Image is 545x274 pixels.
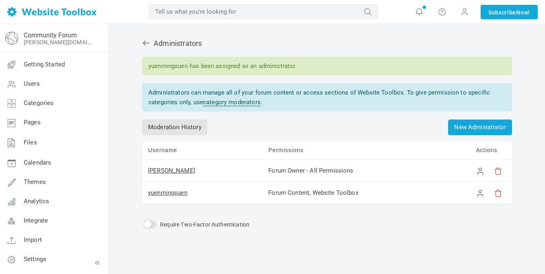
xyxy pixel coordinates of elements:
[24,61,65,68] span: Getting Started
[24,119,41,126] span: Pages
[203,99,261,106] a: category moderators
[24,198,49,205] span: Analytics
[24,159,51,166] span: Calendars
[5,32,18,45] img: globe-icon.png
[516,8,530,17] span: Now!
[24,255,46,263] span: Settings
[481,5,538,19] a: SubscribeNow!
[142,141,262,160] td: Username
[142,38,512,49] div: Administrators
[262,160,470,182] td: Forum Owner - All Permissions
[24,178,46,185] span: Themes
[470,141,512,160] td: Actions
[149,4,378,19] input: Tell us what you're looking for
[24,39,94,45] a: [PERSON_NAME][DOMAIN_NAME]/?authtoken=b0971b0a477e3f154889502061b5ffcb&rememberMe=1
[262,182,470,204] td: Forum Content, Website Toolbox
[448,119,512,135] a: New Administrator
[148,189,187,196] a: yuenmingsuen
[24,139,37,146] span: Files
[160,221,249,228] label: Require Two-Factor Authentication
[24,217,48,224] span: Integrate
[142,83,512,111] div: Administrators can manage all of your forum content or access sections of Website Toolbox. To giv...
[24,99,54,107] span: Categories
[24,80,40,87] span: Users
[24,31,77,39] a: Community Forum
[148,167,195,174] a: [PERSON_NAME]
[142,57,512,75] div: yuenmingsuen has been assigned as an administrator.
[142,119,208,135] a: Moderation History
[262,141,470,160] td: Permissions
[24,236,42,243] span: Import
